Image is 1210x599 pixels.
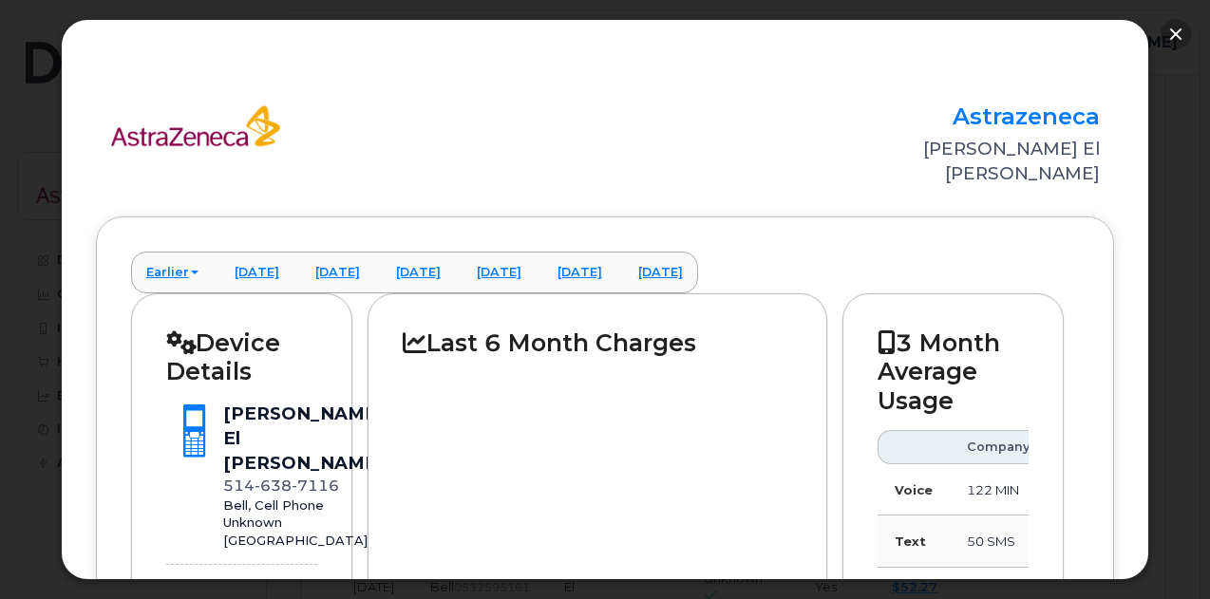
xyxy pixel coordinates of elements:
a: [DATE] [381,252,456,293]
div: Bell, Cell Phone Unknown [GEOGRAPHIC_DATA] [223,496,384,550]
h2: Last 6 Month Charges [403,328,791,357]
td: 50 SMS [950,515,1047,567]
span: 7116 [292,477,339,495]
strong: Text [895,533,926,549]
h2: 3 Month Average Usage [878,328,1030,415]
th: Company [950,430,1047,464]
a: [DATE] [300,252,375,293]
strong: Voice [895,482,933,497]
div: [PERSON_NAME] El [PERSON_NAME] [789,137,1101,186]
td: 122 MIN [950,464,1047,515]
a: [DATE] [462,252,537,293]
h2: Astrazeneca [789,103,1101,129]
a: [DATE] [542,252,617,293]
a: [DATE] [623,252,698,293]
div: [PERSON_NAME] El [PERSON_NAME] [223,402,384,476]
span: 514 [223,477,339,495]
